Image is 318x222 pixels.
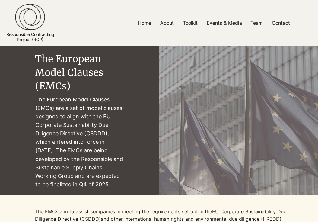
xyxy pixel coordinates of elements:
a: Team [246,16,267,30]
a: Events & Media [202,16,246,30]
a: Home [133,16,156,30]
a: Toolkit [178,16,202,30]
a: About [156,16,178,30]
a: Contact [267,16,294,30]
p: The European Model Clauses (EMCs) are a set of model clauses designed to align with the EU Corpor... [35,95,124,189]
p: Toolkit [180,16,201,30]
span: The European Model Clauses (EMCs) [35,53,103,92]
p: Team [247,16,266,30]
a: Responsible ContractingProject (RCP) [6,32,54,42]
p: Events & Media [204,16,245,30]
nav: Site [110,16,318,30]
p: Home [135,16,154,30]
p: About [157,16,177,30]
p: Contact [269,16,293,30]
